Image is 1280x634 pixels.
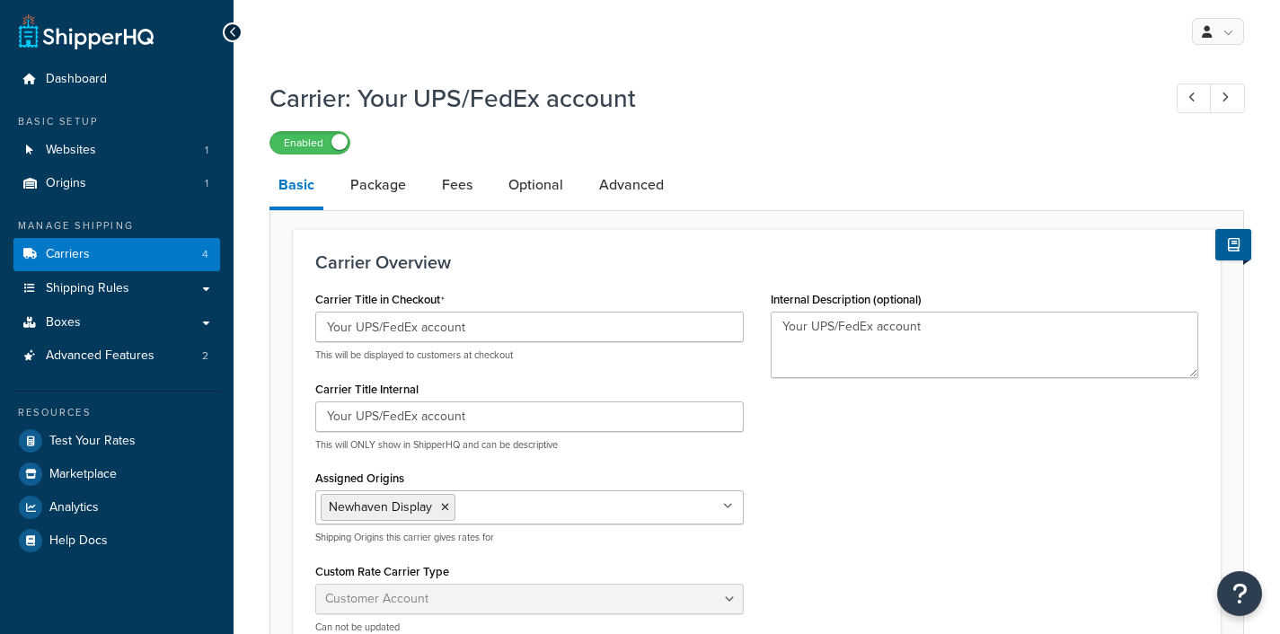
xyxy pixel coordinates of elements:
[13,134,220,167] li: Websites
[205,176,208,191] span: 1
[13,238,220,271] a: Carriers4
[499,163,572,207] a: Optional
[46,247,90,262] span: Carriers
[269,163,323,210] a: Basic
[46,348,154,364] span: Advanced Features
[13,339,220,373] a: Advanced Features2
[590,163,673,207] a: Advanced
[13,425,220,457] a: Test Your Rates
[329,498,432,516] span: Newhaven Display
[202,247,208,262] span: 4
[315,383,419,396] label: Carrier Title Internal
[46,281,129,296] span: Shipping Rules
[13,306,220,339] a: Boxes
[13,458,220,490] a: Marketplace
[315,252,1198,272] h3: Carrier Overview
[49,533,108,549] span: Help Docs
[1215,229,1251,260] button: Show Help Docs
[315,565,449,578] label: Custom Rate Carrier Type
[13,405,220,420] div: Resources
[46,72,107,87] span: Dashboard
[315,471,404,485] label: Assigned Origins
[1210,84,1245,113] a: Next Record
[13,63,220,96] a: Dashboard
[1217,571,1262,616] button: Open Resource Center
[49,500,99,515] span: Analytics
[13,218,220,233] div: Manage Shipping
[202,348,208,364] span: 2
[49,434,136,449] span: Test Your Rates
[315,293,445,307] label: Carrier Title in Checkout
[13,134,220,167] a: Websites1
[341,163,415,207] a: Package
[13,524,220,557] a: Help Docs
[46,176,86,191] span: Origins
[13,272,220,305] a: Shipping Rules
[771,312,1199,378] textarea: Your UPS/FedEx account
[771,293,922,306] label: Internal Description (optional)
[315,531,744,544] p: Shipping Origins this carrier gives rates for
[13,167,220,200] li: Origins
[13,167,220,200] a: Origins1
[205,143,208,158] span: 1
[315,438,744,452] p: This will ONLY show in ShipperHQ and can be descriptive
[13,114,220,129] div: Basic Setup
[315,348,744,362] p: This will be displayed to customers at checkout
[46,315,81,330] span: Boxes
[1177,84,1212,113] a: Previous Record
[13,491,220,524] a: Analytics
[269,81,1143,116] h1: Carrier: Your UPS/FedEx account
[315,621,744,634] p: Can not be updated
[270,132,349,154] label: Enabled
[13,238,220,271] li: Carriers
[46,143,96,158] span: Websites
[13,339,220,373] li: Advanced Features
[433,163,481,207] a: Fees
[49,467,117,482] span: Marketplace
